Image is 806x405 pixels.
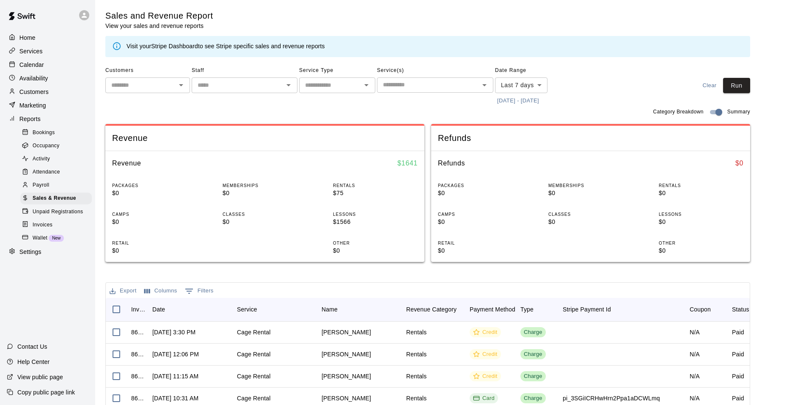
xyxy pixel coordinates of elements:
div: N/A [690,372,700,380]
p: $0 [659,189,743,198]
div: Cage Rental [237,328,270,336]
p: Services [19,47,43,55]
p: LESSONS [659,211,743,218]
p: MEMBERSHIPS [548,182,633,189]
h5: Sales and Revenue Report [105,10,213,22]
div: Rentals [406,394,427,402]
p: Customers [19,88,49,96]
button: Open [360,79,372,91]
p: $0 [112,218,197,226]
a: Sales & Revenue [20,192,95,205]
span: Staff [192,64,297,77]
div: Service [237,298,257,321]
div: Paid [732,328,744,336]
div: Status [728,298,770,321]
h6: Revenue [112,158,141,169]
div: pi_3SGiICRHwHrn2Ppa1aDCWLmq [563,394,660,402]
a: Activity [20,153,95,166]
p: PACKAGES [438,182,523,189]
div: Anthony Crain [322,328,371,336]
p: Reports [19,115,41,123]
div: Unpaid Registrations [20,206,92,218]
span: Bookings [33,129,55,137]
button: Show filters [183,284,216,298]
div: Oct 10, 2025, 3:30 PM [152,328,195,336]
div: DAYNE JAMES [322,394,371,402]
div: Stripe Payment Id [558,298,685,321]
p: CLASSES [548,211,633,218]
p: Marketing [19,101,46,110]
p: OTHER [333,240,418,246]
div: Payroll [20,179,92,191]
p: $0 [438,246,523,255]
div: Type [516,298,558,321]
div: Charge [524,328,542,336]
button: Open [283,79,294,91]
div: Coupon [685,298,728,321]
div: Paid [732,350,744,358]
a: Reports [7,113,88,125]
div: 866716 [131,328,144,336]
a: Stripe Dashboard [151,43,198,50]
a: Customers [7,85,88,98]
a: Services [7,45,88,58]
button: Clear [696,78,723,94]
p: PACKAGES [112,182,197,189]
div: Paid [732,394,744,402]
div: Charge [524,350,542,358]
button: Select columns [142,284,179,298]
div: Charge [524,372,542,380]
p: View public page [17,373,63,381]
p: $0 [548,218,633,226]
p: Contact Us [17,342,47,351]
p: $0 [112,246,197,255]
p: Copy public page link [17,388,75,397]
div: Name [317,298,402,321]
p: RENTALS [333,182,418,189]
span: Refunds [438,132,743,144]
h6: $ 0 [735,158,743,169]
div: Oct 10, 2025, 10:31 AM [152,394,198,402]
div: Date [148,298,233,321]
div: Cage Rental [237,372,270,380]
div: Invoices [20,219,92,231]
span: Summary [727,108,750,116]
div: 866118 [131,394,144,402]
p: $0 [333,246,418,255]
span: Sales & Revenue [33,194,76,203]
div: Coupon [690,298,711,321]
p: Availability [19,74,48,83]
div: Oct 10, 2025, 11:15 AM [152,372,198,380]
div: Lance Grant [322,372,371,380]
div: N/A [690,350,700,358]
p: $0 [548,189,633,198]
span: Date Range [495,64,569,77]
div: Payment Method [470,298,515,321]
div: Cage Rental [237,394,270,402]
button: Open [175,79,187,91]
a: Occupancy [20,139,95,152]
p: $0 [438,189,523,198]
a: Bookings [20,126,95,139]
span: Service Type [299,64,375,77]
a: Settings [7,246,88,259]
div: Availability [7,72,88,85]
p: $1566 [333,218,418,226]
p: Help Center [17,358,50,366]
p: Calendar [19,61,44,69]
div: Charge [524,394,542,402]
div: Cage Rental [237,350,270,358]
a: Home [7,31,88,44]
p: $0 [659,218,743,226]
h6: $ 1641 [397,158,418,169]
p: $0 [659,246,743,255]
div: Name [322,298,338,321]
button: Export [107,284,139,298]
button: [DATE] - [DATE] [495,94,541,107]
p: RETAIL [438,240,523,246]
div: InvoiceId [131,298,148,321]
div: Oct 10, 2025, 12:06 PM [152,350,199,358]
div: Revenue Category [406,298,457,321]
